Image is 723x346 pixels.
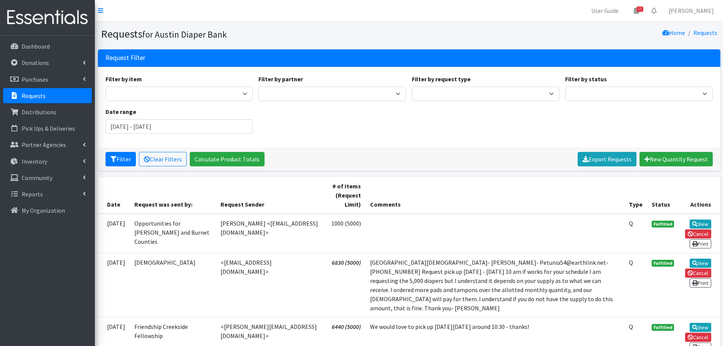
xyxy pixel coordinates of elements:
[22,108,56,116] p: Distributions
[647,177,679,214] th: Status
[685,333,711,342] a: Cancel
[663,3,720,18] a: [PERSON_NAME]
[585,3,625,18] a: User Guide
[624,177,647,214] th: Type
[412,74,471,84] label: Filter by request type
[98,177,130,214] th: Date
[258,74,303,84] label: Filter by partner
[324,214,365,253] td: 1000 (5000)
[324,253,365,317] td: 6830 (5000)
[3,170,92,185] a: Community
[565,74,607,84] label: Filter by status
[365,253,624,317] td: [GEOGRAPHIC_DATA][DEMOGRAPHIC_DATA]- [PERSON_NAME]- Petunia54@earthlink.net- [PHONE_NUMBER] Reque...
[216,253,324,317] td: <[EMAIL_ADDRESS][DOMAIN_NAME]>
[22,76,48,83] p: Purchases
[3,121,92,136] a: Pick Ups & Deliveries
[629,220,633,227] abbr: Quantity
[652,260,674,267] span: Fulfilled
[98,253,130,317] td: [DATE]
[3,137,92,152] a: Partner Agencies
[3,154,92,169] a: Inventory
[640,152,713,166] a: New Quantity Request
[3,55,92,70] a: Donations
[22,141,66,149] p: Partner Agencies
[629,259,633,266] abbr: Quantity
[690,259,711,268] a: View
[22,92,46,100] p: Requests
[142,29,227,40] small: for Austin Diaper Bank
[22,158,47,165] p: Inventory
[130,253,216,317] td: [DEMOGRAPHIC_DATA]
[685,269,711,278] a: Cancel
[324,177,365,214] th: # of Items (Request Limit)
[636,6,643,12] span: 13
[690,220,711,229] a: View
[22,125,75,132] p: Pick Ups & Deliveries
[130,177,216,214] th: Request was sent by:
[662,29,685,36] a: Home
[216,214,324,253] td: [PERSON_NAME] <[EMAIL_ADDRESS][DOMAIN_NAME]>
[130,214,216,253] td: Opportunities for [PERSON_NAME] and Burnet Counties
[3,203,92,218] a: My Organization
[3,72,92,87] a: Purchases
[578,152,636,166] a: Export Requests
[652,324,674,331] span: Fulfilled
[22,174,52,182] p: Community
[3,5,92,30] img: HumanEssentials
[628,3,645,18] a: 13
[216,177,324,214] th: Request Sender
[139,152,187,166] a: Clear Filters
[690,323,711,332] a: View
[22,43,50,50] p: Dashboard
[3,104,92,120] a: Distributions
[629,323,633,330] abbr: Quantity
[679,177,720,214] th: Actions
[685,229,711,239] a: Cancel
[693,29,717,36] a: Requests
[690,239,711,248] a: Print
[3,39,92,54] a: Dashboard
[22,190,43,198] p: Reports
[652,221,674,228] span: Fulfilled
[106,74,142,84] label: Filter by item
[98,214,130,253] td: [DATE]
[365,177,624,214] th: Comments
[690,278,711,288] a: Print
[106,119,253,134] input: January 1, 2011 - December 31, 2011
[106,107,136,116] label: Date range
[101,27,406,41] h1: Requests
[3,88,92,103] a: Requests
[3,186,92,202] a: Reports
[106,152,136,166] button: Filter
[22,207,65,214] p: My Organization
[190,152,265,166] a: Calculate Product Totals
[106,54,145,62] h3: Request Filter
[22,59,49,66] p: Donations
